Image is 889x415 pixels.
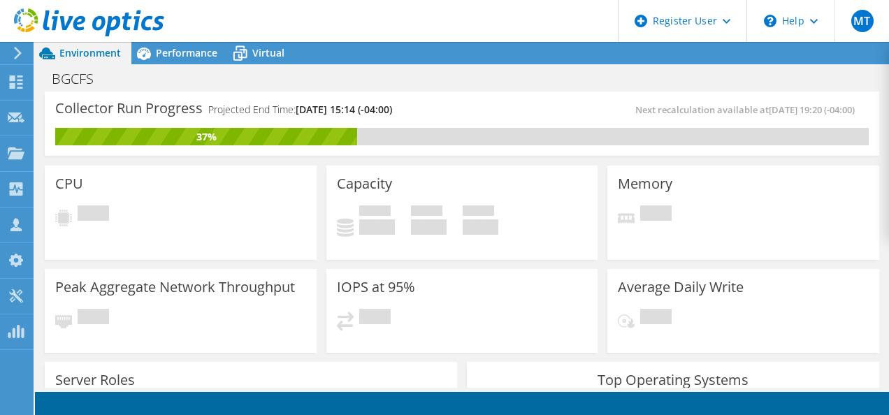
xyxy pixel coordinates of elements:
[59,46,121,59] span: Environment
[55,279,295,295] h3: Peak Aggregate Network Throughput
[78,309,109,328] span: Pending
[359,309,391,328] span: Pending
[55,176,83,191] h3: CPU
[618,279,744,295] h3: Average Daily Write
[296,103,392,116] span: [DATE] 15:14 (-04:00)
[252,46,284,59] span: Virtual
[411,205,442,219] span: Free
[463,205,494,219] span: Total
[769,103,855,116] span: [DATE] 19:20 (-04:00)
[337,279,415,295] h3: IOPS at 95%
[55,372,135,388] h3: Server Roles
[337,176,392,191] h3: Capacity
[78,205,109,224] span: Pending
[45,71,115,87] h1: BGCFS
[411,219,447,235] h4: 0 GiB
[359,219,395,235] h4: 0 GiB
[156,46,217,59] span: Performance
[618,176,672,191] h3: Memory
[359,205,391,219] span: Used
[477,372,869,388] h3: Top Operating Systems
[55,129,357,145] div: 37%
[635,103,862,116] span: Next recalculation available at
[463,219,498,235] h4: 0 GiB
[640,309,672,328] span: Pending
[851,10,874,32] span: MT
[640,205,672,224] span: Pending
[764,15,776,27] svg: \n
[208,102,392,117] h4: Projected End Time:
